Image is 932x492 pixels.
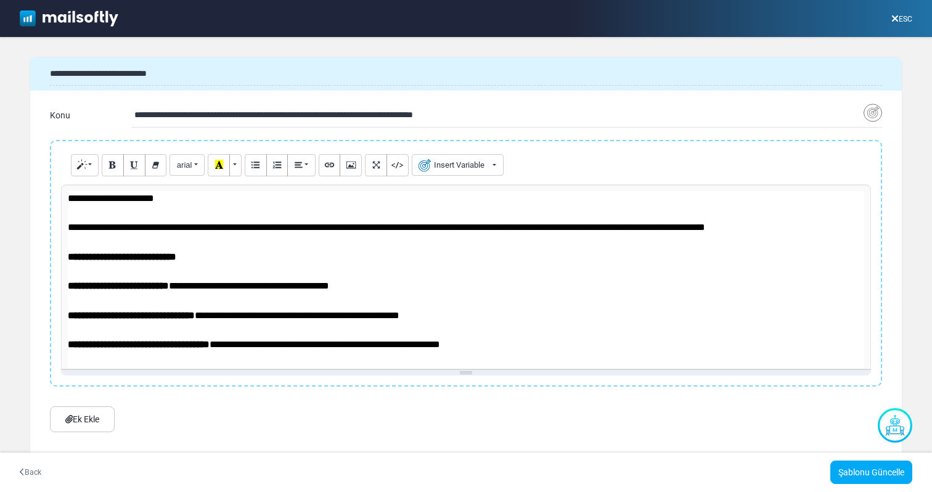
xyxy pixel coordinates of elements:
[245,154,267,176] button: Unordered list (⌘+⇧+NUM7)
[340,154,362,176] button: Picture
[71,154,99,176] button: Style
[412,154,504,176] button: Insert Variable
[123,154,145,176] button: Underline (⌘+U)
[319,154,341,176] button: Link (⌘+K)
[170,154,205,176] button: Font Family
[20,467,41,478] a: Back
[177,160,192,170] span: arial
[145,154,167,176] button: Remove Font Style (⌘+\)
[229,154,242,176] button: More Color
[419,159,431,171] img: variable-target.svg
[891,15,912,23] a: ESC
[50,406,115,432] a: Ek Ekle
[365,154,387,176] button: Full Screen
[830,461,912,484] a: Şablonu Güncelle
[102,154,124,176] button: Bold (⌘+B)
[864,104,882,123] img: Insert Variable
[287,154,315,176] button: Paragraph
[878,408,912,443] img: Yapay Zeka Asistanı
[386,154,409,176] button: Code View
[208,154,230,176] button: Recent Color
[20,10,118,27] img: mailsoftly_white_logo.svg
[61,370,871,375] div: Resize
[266,154,288,176] button: Ordered list (⌘+⇧+NUM8)
[50,109,112,122] div: Konu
